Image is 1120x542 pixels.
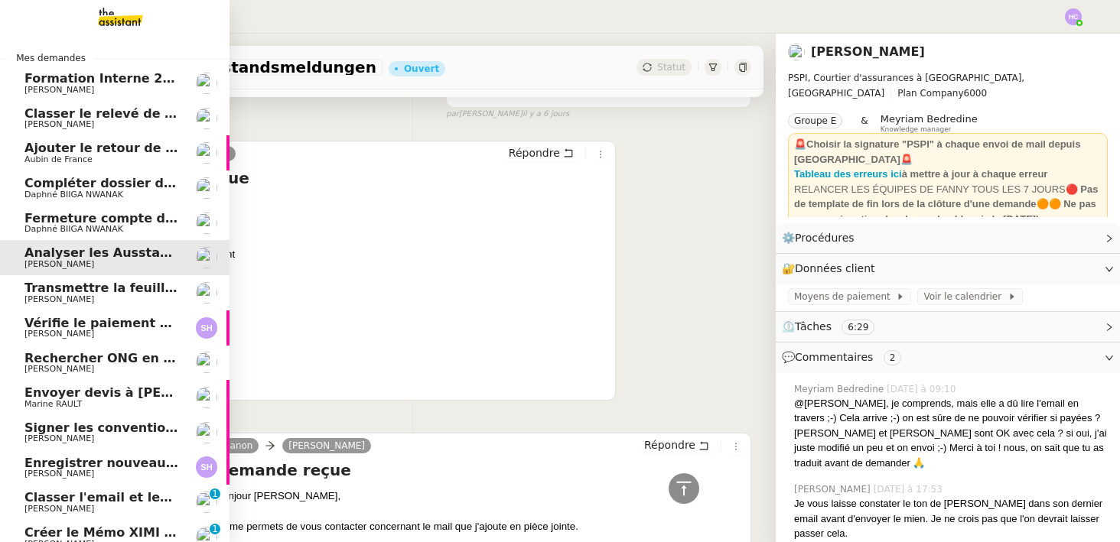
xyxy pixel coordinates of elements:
[216,519,744,534] div: Je me permets de vous contacter concernant le mail que j'ajoute en pièce jointe.
[509,145,560,161] span: Répondre
[24,364,94,374] span: [PERSON_NAME]
[24,176,402,190] span: Compléter dossier domiciliation asso sur Se Domicilier
[24,504,94,514] span: [PERSON_NAME]
[794,382,887,396] span: Meyriam Bedredine
[24,281,370,295] span: Transmettre la feuille d'heure de [PERSON_NAME]
[788,73,1024,99] span: PSPI, Courtier d'assurances à [GEOGRAPHIC_DATA], [GEOGRAPHIC_DATA]
[795,262,875,274] span: Données client
[881,113,978,125] span: Meyriam Bedredine
[210,524,220,534] nz-badge-sup: 1
[782,320,887,333] span: ⏲️
[923,289,1007,304] span: Voir le calendrier
[24,294,94,304] span: [PERSON_NAME]
[24,329,94,339] span: [PERSON_NAME]
[884,350,902,365] nz-tag: 2
[24,525,357,540] span: Créer le Mémo XIMI « Ma première facturation »
[24,385,252,400] span: Envoyer devis à [PERSON_NAME]
[80,167,609,189] h4: RE: Demande reçue
[212,524,218,537] p: 1
[216,459,744,481] h4: Demande reçue
[24,420,271,435] span: Signer les conventions d'assistance
[24,245,262,260] span: Analyser les Ausstandsmeldungen
[24,190,123,200] span: Daphné BIIGA NWANAK
[196,492,217,513] img: users%2FNmPW3RcGagVdwlUj0SIRjiM8zA23%2Favatar%2Fb3e8f68e-88d8-429d-a2bd-00fb6f2d12db
[282,439,371,453] a: [PERSON_NAME]
[782,229,861,247] span: ⚙️
[24,490,223,505] span: Classer l'email et les fichiers
[776,254,1120,284] div: 🔐Données client
[196,387,217,408] img: users%2Fo4K84Ijfr6OOM0fa5Hz4riIOf4g2%2Favatar%2FChatGPT%20Image%201%20aou%CC%82t%202025%2C%2010_2...
[24,211,310,226] span: Fermeture compte domiciliation Kandbaz
[24,119,94,129] span: [PERSON_NAME]
[456,87,537,98] span: Action nécessaire
[196,456,217,478] img: svg
[794,396,1108,471] div: @[PERSON_NAME], je comprends, mais elle a dû lire l'email en travers ;-) Cela arrive ;-) on est s...
[794,168,902,180] a: Tableau des erreurs ici
[456,87,607,98] span: dans 13 heures
[874,482,946,496] span: [DATE] à 17:53
[657,62,685,73] span: Statut
[794,138,1080,165] strong: 🚨Choisir la signature "PSPI" à chaque envoi de mail depuis [GEOGRAPHIC_DATA]🚨
[24,259,94,269] span: [PERSON_NAME]
[795,232,855,244] span: Procédures
[196,247,217,268] img: users%2Fa6PbEmLwvGXylUqKytRPpDpAx153%2Favatar%2Ffanny.png
[842,320,874,335] nz-tag: 6:29
[503,144,579,161] button: Répondre
[196,177,217,199] img: users%2FKPVW5uJ7nAf2BaBJPZnFMauzfh73%2Favatar%2FDigitalCollectionThumbnailHandler.jpeg
[24,154,93,164] span: Aubin de France
[795,320,832,333] span: Tâches
[964,88,988,99] span: 6000
[788,44,805,60] img: users%2Fa6PbEmLwvGXylUqKytRPpDpAx153%2Favatar%2Ffanny.png
[24,224,123,234] span: Daphné BIIGA NWANAK
[782,260,881,277] span: 🔐
[196,108,217,129] img: users%2FNmPW3RcGagVdwlUj0SIRjiM8zA23%2Favatar%2Fb3e8f68e-88d8-429d-a2bd-00fb6f2d12db
[794,482,874,496] span: [PERSON_NAME]
[446,108,459,121] span: par
[902,168,1048,180] strong: à mettre à jour à chaque erreur
[795,351,873,363] span: Commentaires
[196,142,217,164] img: users%2FSclkIUIAuBOhhDrbgjtrSikBoD03%2Favatar%2F48cbc63d-a03d-4817-b5bf-7f7aeed5f2a9
[24,469,94,479] span: [PERSON_NAME]
[196,73,217,94] img: users%2Fa6PbEmLwvGXylUqKytRPpDpAx153%2Favatar%2Ffanny.png
[404,64,439,73] div: Ouvert
[196,282,217,303] img: users%2Fa6PbEmLwvGXylUqKytRPpDpAx153%2Favatar%2Ffanny.png
[212,488,218,502] p: 1
[861,113,868,133] span: &
[881,125,952,134] span: Knowledge manager
[794,289,896,304] span: Moyens de paiement
[776,342,1120,372] div: 💬Commentaires 2
[794,182,1102,227] div: RELANCER LES ÉQUIPES DE FANNY TOUS LES 7 JOURS
[196,422,217,443] img: users%2FTDxDvmCjFdN3QFePFNGdQUcJcQk1%2Favatar%2F0cfb3a67-8790-4592-a9ec-92226c678442
[24,71,290,86] span: Formation Interne 2 - [PERSON_NAME]
[216,488,744,504] div: Bonjour [PERSON_NAME],
[794,183,1098,225] strong: 🔴 Pas de template de fin lors de la clôture d'une demande🟠🟠 Ne pas accuser réception des demandes...
[24,399,82,409] span: Marine RAULT
[644,437,695,453] span: Répondre
[216,439,259,453] a: Manon
[639,437,715,453] button: Répondre
[24,433,94,443] span: [PERSON_NAME]
[24,85,94,95] span: [PERSON_NAME]
[24,351,448,365] span: Rechercher ONG en [GEOGRAPHIC_DATA] et lancer campagne
[24,456,282,470] span: Enregistrer nouveau client et contrat
[523,108,569,121] span: il y a 6 jours
[1065,8,1082,25] img: svg
[24,141,321,155] span: Ajouter le retour de crédit à la commission
[24,106,253,121] span: Classer le relevé de commissions
[788,113,842,128] nz-tag: Groupe E
[794,496,1108,541] div: Je vous laisse constater le ton de [PERSON_NAME] dans son dernier email avant d'envoyer le mien. ...
[811,44,925,59] a: [PERSON_NAME]
[776,223,1120,253] div: ⚙️Procédures
[887,382,959,396] span: [DATE] à 09:10
[782,351,907,363] span: 💬
[210,488,220,499] nz-badge-sup: 1
[881,113,978,133] app-user-label: Knowledge manager
[446,108,569,121] small: [PERSON_NAME]
[196,213,217,234] img: users%2FKPVW5uJ7nAf2BaBJPZnFMauzfh73%2Favatar%2FDigitalCollectionThumbnailHandler.jpeg
[196,352,217,373] img: users%2FWH1OB8fxGAgLOjAz1TtlPPgOcGL2%2Favatar%2F32e28291-4026-4208-b892-04f74488d877
[776,312,1120,342] div: ⏲️Tâches 6:29
[7,50,95,66] span: Mes demandes
[897,88,963,99] span: Plan Company
[24,316,295,330] span: Vérifie le paiement de la facture 24513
